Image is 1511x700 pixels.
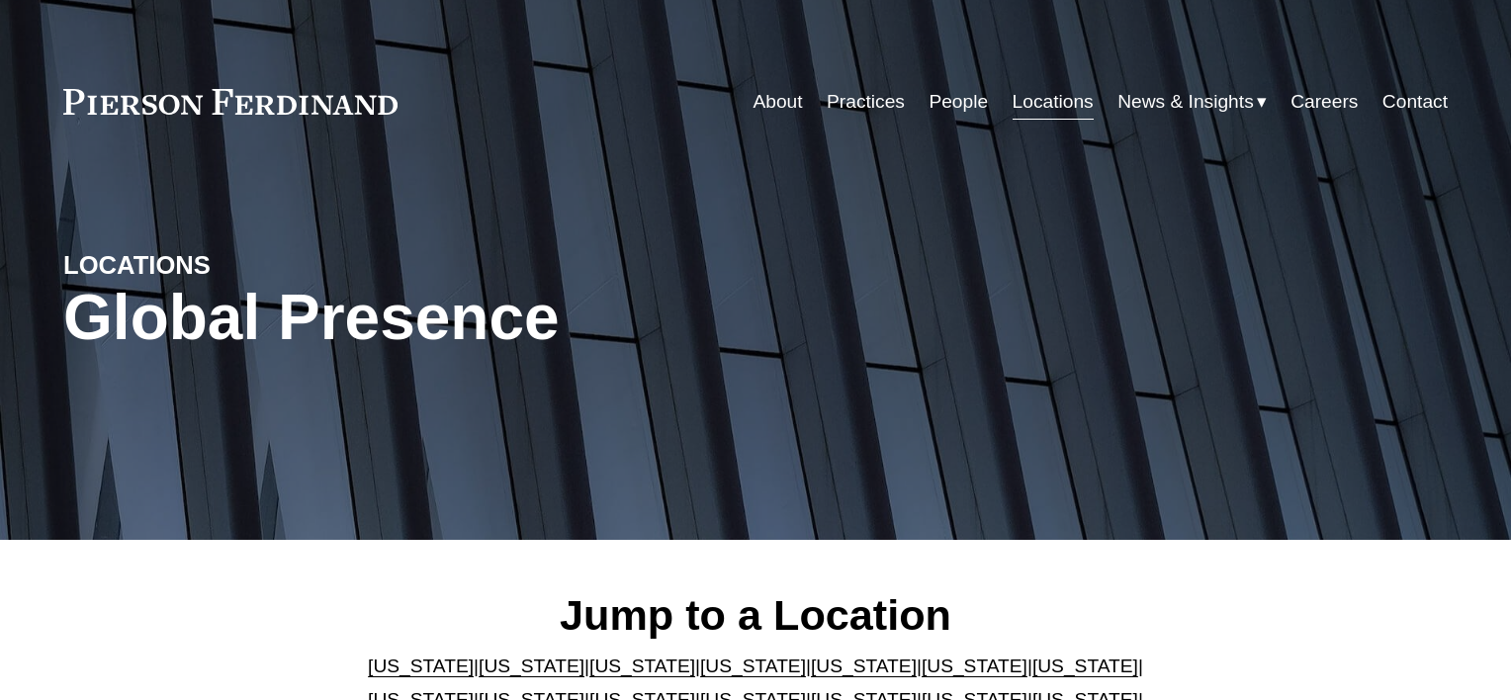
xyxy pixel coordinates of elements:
[753,83,802,121] a: About
[63,249,409,281] h4: LOCATIONS
[827,83,905,121] a: Practices
[368,656,474,676] a: [US_STATE]
[63,282,986,354] h1: Global Presence
[1290,83,1358,121] a: Careers
[1382,83,1448,121] a: Contact
[929,83,988,121] a: People
[1117,83,1267,121] a: folder dropdown
[811,656,917,676] a: [US_STATE]
[479,656,584,676] a: [US_STATE]
[1013,83,1094,121] a: Locations
[352,589,1160,641] h2: Jump to a Location
[700,656,806,676] a: [US_STATE]
[922,656,1027,676] a: [US_STATE]
[1117,85,1254,120] span: News & Insights
[1032,656,1138,676] a: [US_STATE]
[589,656,695,676] a: [US_STATE]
